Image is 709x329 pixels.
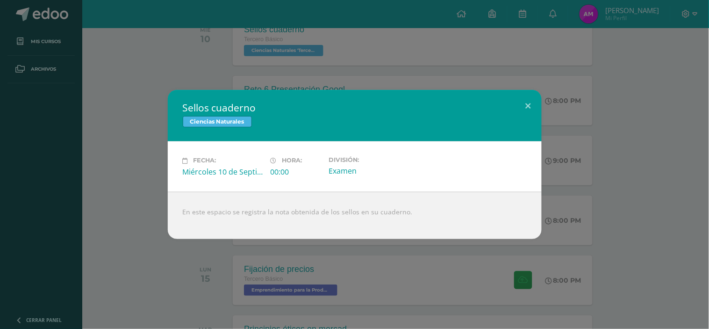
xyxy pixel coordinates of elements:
[329,166,409,176] div: Examen
[183,116,252,127] span: Ciencias Naturales
[183,167,263,177] div: Miércoles 10 de Septiembre
[282,157,302,164] span: Hora:
[183,101,527,114] h2: Sellos cuaderno
[168,192,542,239] div: En este espacio se registra la nota obtenida de los sellos en su cuaderno.
[329,156,409,163] label: División:
[515,90,542,122] button: Close (Esc)
[271,167,322,177] div: 00:00
[193,157,216,164] span: Fecha:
